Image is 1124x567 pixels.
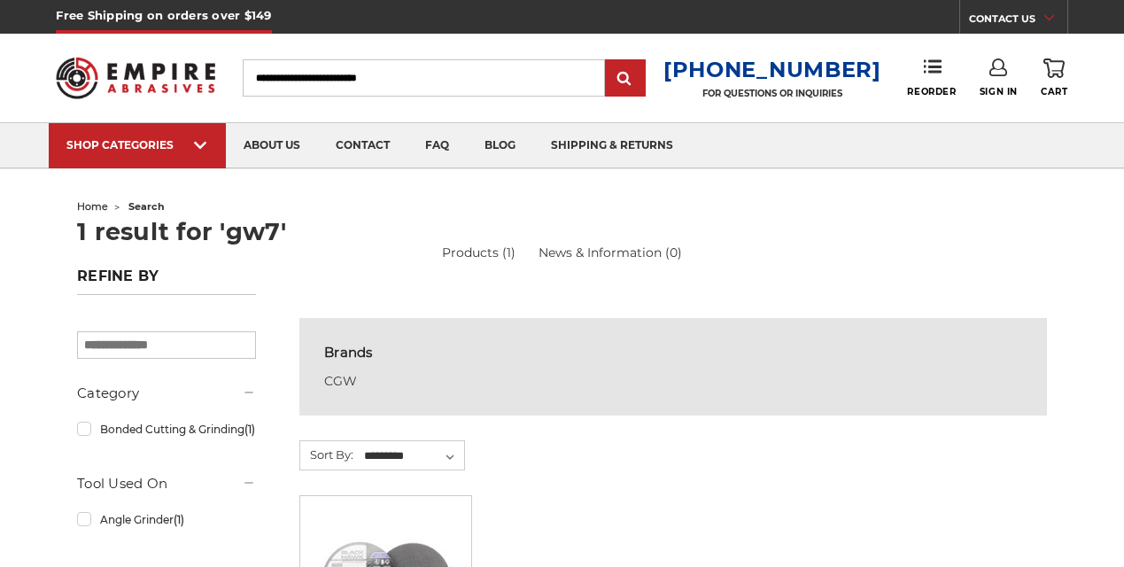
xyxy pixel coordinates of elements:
[324,373,357,389] a: CGW
[539,244,682,262] a: News & Information (0)
[77,473,256,494] h5: Tool Used On
[226,123,318,168] a: about us
[56,47,215,109] img: Empire Abrasives
[442,245,515,260] a: Products (1)
[77,504,256,535] a: Angle Grinder
[174,513,184,526] span: (1)
[128,200,165,213] span: search
[77,268,256,295] h5: Refine by
[533,123,691,168] a: shipping & returns
[980,86,1018,97] span: Sign In
[663,88,881,99] p: FOR QUESTIONS OR INQUIRIES
[663,57,881,82] a: [PHONE_NUMBER]
[907,86,956,97] span: Reorder
[244,423,255,436] span: (1)
[318,123,407,168] a: contact
[907,58,956,97] a: Reorder
[77,200,108,213] a: home
[77,414,256,445] a: Bonded Cutting & Grinding
[77,220,1047,244] h1: 1 result for 'gw7'
[300,441,353,468] label: Sort By:
[77,383,256,404] h5: Category
[407,123,467,168] a: faq
[969,9,1067,34] a: CONTACT US
[1041,58,1067,97] a: Cart
[467,123,533,168] a: blog
[1041,86,1067,97] span: Cart
[324,343,1022,363] h5: Brands
[608,61,643,97] input: Submit
[66,138,208,151] div: SHOP CATEGORIES
[361,443,464,470] select: Sort By:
